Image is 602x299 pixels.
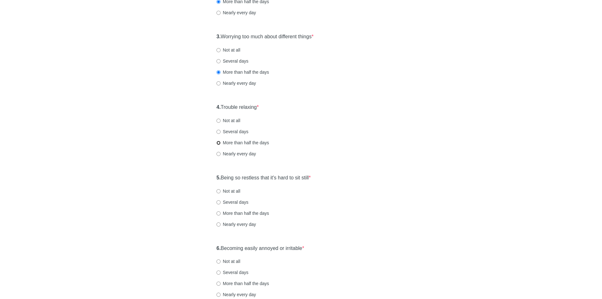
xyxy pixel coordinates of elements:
[216,48,221,52] input: Not at all
[216,34,221,39] strong: 3.
[216,81,221,85] input: Nearly every day
[216,33,313,40] label: Worrying too much about different things
[216,269,248,276] label: Several days
[216,59,221,63] input: Several days
[216,152,221,156] input: Nearly every day
[216,271,221,275] input: Several days
[216,130,221,134] input: Several days
[216,259,221,264] input: Not at all
[216,69,269,75] label: More than half the days
[216,141,221,145] input: More than half the days
[216,246,221,251] strong: 6.
[216,58,248,64] label: Several days
[216,175,221,180] strong: 5.
[216,128,248,135] label: Several days
[216,188,240,194] label: Not at all
[216,174,311,182] label: Being so restless that it's hard to sit still
[216,199,248,205] label: Several days
[216,140,269,146] label: More than half the days
[216,258,240,265] label: Not at all
[216,104,259,111] label: Trouble relaxing
[216,119,221,123] input: Not at all
[216,291,256,298] label: Nearly every day
[216,47,240,53] label: Not at all
[216,282,221,286] input: More than half the days
[216,9,256,16] label: Nearly every day
[216,293,221,297] input: Nearly every day
[216,189,221,193] input: Not at all
[216,117,240,124] label: Not at all
[216,222,221,227] input: Nearly every day
[216,151,256,157] label: Nearly every day
[216,200,221,204] input: Several days
[216,221,256,227] label: Nearly every day
[216,80,256,86] label: Nearly every day
[216,245,304,252] label: Becoming easily annoyed or irritable
[216,210,269,216] label: More than half the days
[216,211,221,215] input: More than half the days
[216,280,269,287] label: More than half the days
[216,104,221,110] strong: 4.
[216,11,221,15] input: Nearly every day
[216,70,221,74] input: More than half the days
